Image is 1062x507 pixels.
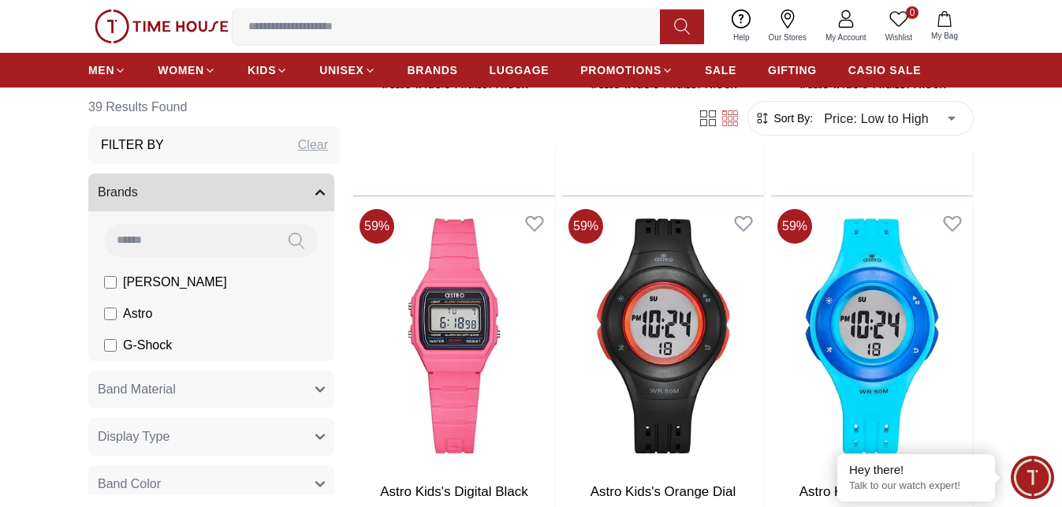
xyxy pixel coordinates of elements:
[705,62,736,78] span: SALE
[568,209,603,244] span: 59 %
[906,6,919,19] span: 0
[123,336,172,355] span: G-Shock
[879,32,919,43] span: Wishlist
[490,56,550,84] a: LUGGAGE
[755,110,813,126] button: Sort By:
[95,9,229,43] img: ...
[768,62,817,78] span: GIFTING
[104,276,117,289] input: [PERSON_NAME]
[88,418,334,456] button: Display Type
[88,173,334,211] button: Brands
[158,56,216,84] a: WOMEN
[876,6,922,47] a: 0Wishlist
[248,62,276,78] span: KIDS
[88,62,114,78] span: MEN
[724,6,759,47] a: Help
[319,56,375,84] a: UNISEX
[1011,456,1054,499] div: Chat Widget
[770,110,813,126] span: Sort By:
[762,32,813,43] span: Our Stores
[759,6,816,47] a: Our Stores
[319,62,363,78] span: UNISEX
[360,209,394,244] span: 59 %
[813,96,967,140] div: Price: Low to High
[98,475,161,494] span: Band Color
[98,427,170,446] span: Display Type
[925,30,964,42] span: My Bag
[408,62,458,78] span: BRANDS
[104,339,117,352] input: G-Shock
[922,8,967,45] button: My Bag
[123,304,152,323] span: Astro
[705,56,736,84] a: SALE
[353,203,555,470] img: Astro Kids's Digital Black Dial Watch-A23927-PPRB
[88,465,334,503] button: Band Color
[298,136,328,155] div: Clear
[580,62,661,78] span: PROMOTIONS
[849,462,983,478] div: Hey there!
[777,209,812,244] span: 59 %
[98,183,138,202] span: Brands
[819,32,873,43] span: My Account
[580,56,673,84] a: PROMOTIONS
[98,380,176,399] span: Band Material
[849,479,983,493] p: Talk to our watch expert!
[88,88,341,126] h6: 39 Results Found
[848,62,922,78] span: CASIO SALE
[123,273,227,292] span: [PERSON_NAME]
[248,56,288,84] a: KIDS
[101,136,164,155] h3: Filter By
[848,56,922,84] a: CASIO SALE
[768,56,817,84] a: GIFTING
[727,32,756,43] span: Help
[408,56,458,84] a: BRANDS
[562,203,764,470] img: Astro Kids's Orange Dial Digital Watch - A23901-PPBO
[104,308,117,320] input: Astro
[771,203,973,470] img: Astro Kids's Digital Navy Blue Dial Watch-A23901-PPLN
[158,62,204,78] span: WOMEN
[88,371,334,408] button: Band Material
[88,56,126,84] a: MEN
[490,62,550,78] span: LUGGAGE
